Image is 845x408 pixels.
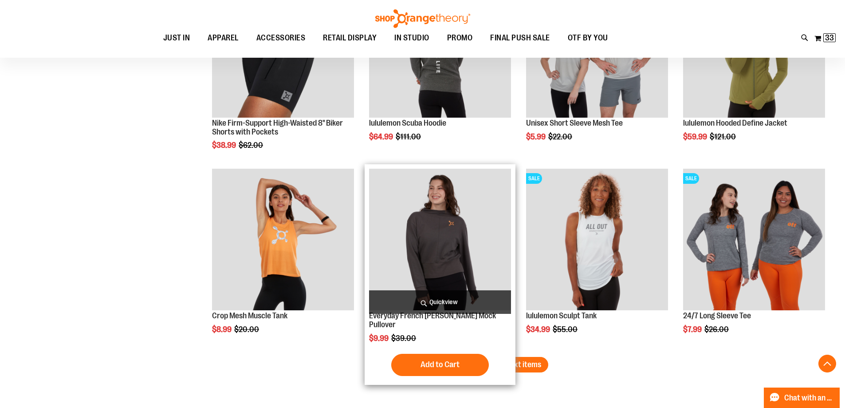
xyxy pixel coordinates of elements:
[568,28,608,48] span: OTF BY YOU
[369,132,394,141] span: $64.99
[679,164,829,357] div: product
[369,290,511,314] a: Quickview
[526,169,668,312] a: Product image for lululemon Sculpt TankSALE
[764,388,840,408] button: Chat with an Expert
[683,169,825,312] a: Product image for 24/7 Long Sleeve TeeSALE
[553,325,579,334] span: $55.00
[391,354,489,376] button: Add to Cart
[683,132,708,141] span: $59.99
[396,132,422,141] span: $111.00
[394,28,429,48] span: IN STUDIO
[526,173,542,184] span: SALE
[208,28,239,48] span: APPAREL
[369,169,511,311] img: Product image for Everyday French Terry Crop Mock Pullover
[683,311,751,320] a: 24/7 Long Sleeve Tee
[490,28,550,48] span: FINAL PUSH SALE
[212,311,287,320] a: Crop Mesh Muscle Tank
[323,28,377,48] span: RETAIL DISPLAY
[208,164,358,357] div: product
[369,119,446,127] a: lululemon Scuba Hoodie
[447,28,473,48] span: PROMO
[526,132,547,141] span: $5.99
[683,169,825,311] img: Product image for 24/7 Long Sleeve Tee
[526,311,597,320] a: lululemon Sculpt Tank
[256,28,306,48] span: ACCESSORIES
[212,141,237,150] span: $38.99
[482,357,548,372] button: Load next items
[710,132,737,141] span: $121.00
[212,169,354,312] a: Crop Mesh Muscle Tank primary image
[489,360,541,369] span: Load next items
[239,141,264,150] span: $62.00
[369,334,390,343] span: $9.99
[683,173,699,184] span: SALE
[365,164,515,385] div: product
[683,325,703,334] span: $7.99
[526,169,668,311] img: Product image for lululemon Sculpt Tank
[212,169,354,311] img: Crop Mesh Muscle Tank primary image
[704,325,730,334] span: $26.00
[421,360,460,369] span: Add to Cart
[818,355,836,372] button: Back To Top
[374,9,472,28] img: Shop Orangetheory
[234,325,260,334] span: $20.00
[212,325,233,334] span: $8.99
[522,164,672,357] div: product
[526,325,551,334] span: $34.99
[163,28,190,48] span: JUST IN
[212,119,343,136] a: Nike Firm-Support High-Waisted 8" Biker Shorts with Pockets
[391,334,417,343] span: $39.00
[369,169,511,312] a: Product image for Everyday French Terry Crop Mock Pullover
[784,394,834,402] span: Chat with an Expert
[548,132,574,141] span: $22.00
[369,311,496,329] a: Everyday French [PERSON_NAME] Mock Pullover
[526,119,623,127] a: Unisex Short Sleeve Mesh Tee
[825,33,834,42] span: 33
[683,119,787,127] a: lululemon Hooded Define Jacket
